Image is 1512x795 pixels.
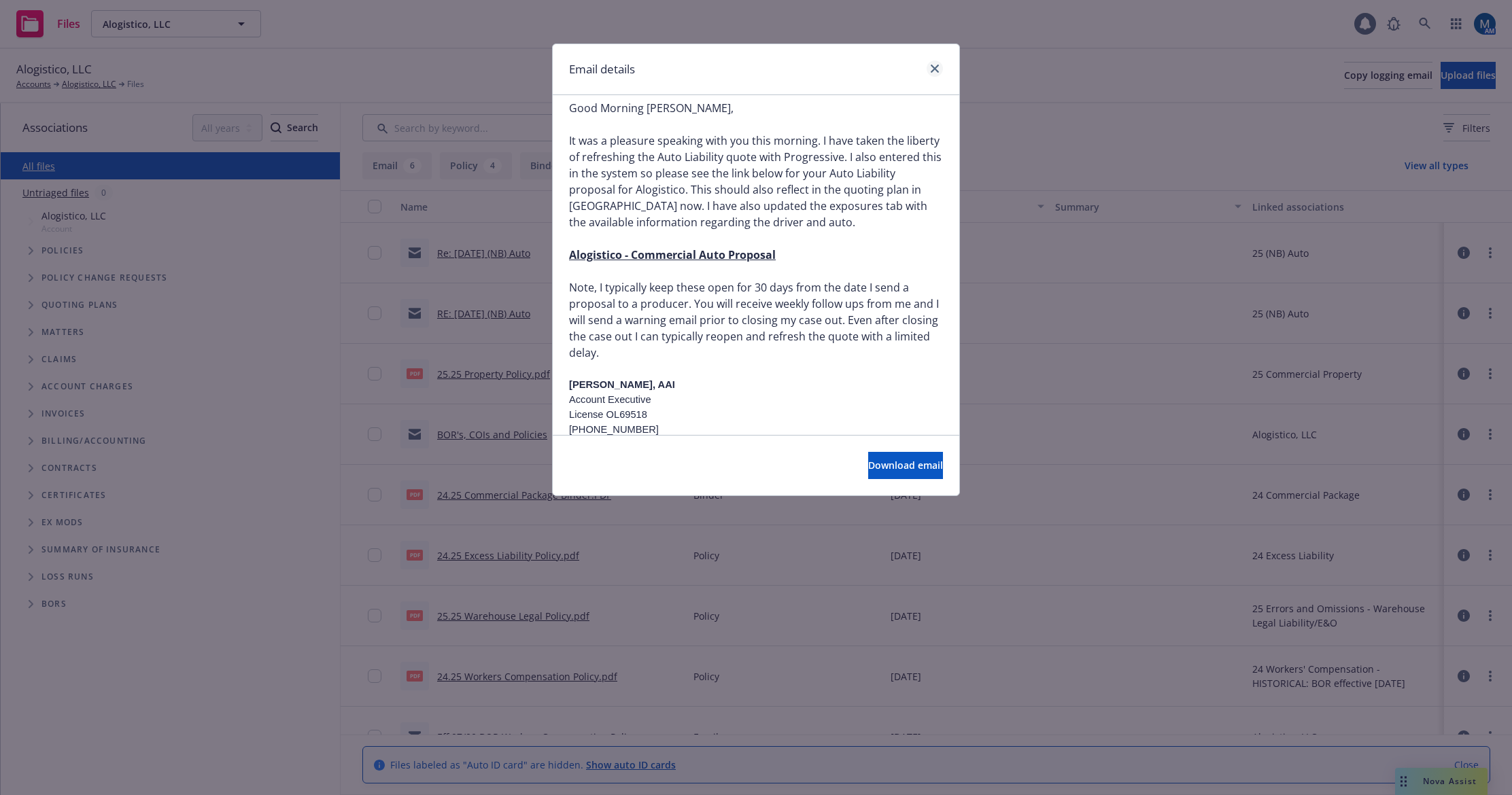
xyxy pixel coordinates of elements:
button: Download email [868,452,943,479]
p: License OL69518 [569,407,943,422]
a: close [927,60,943,77]
p: [PERSON_NAME], AAI [569,377,943,392]
h1: Email details [569,60,635,78]
a: Alogistico - Commercial Auto Proposal [569,247,776,262]
span: Download email [868,459,943,472]
p: Account Executive [569,392,943,407]
p: [PHONE_NUMBER] [569,422,943,437]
